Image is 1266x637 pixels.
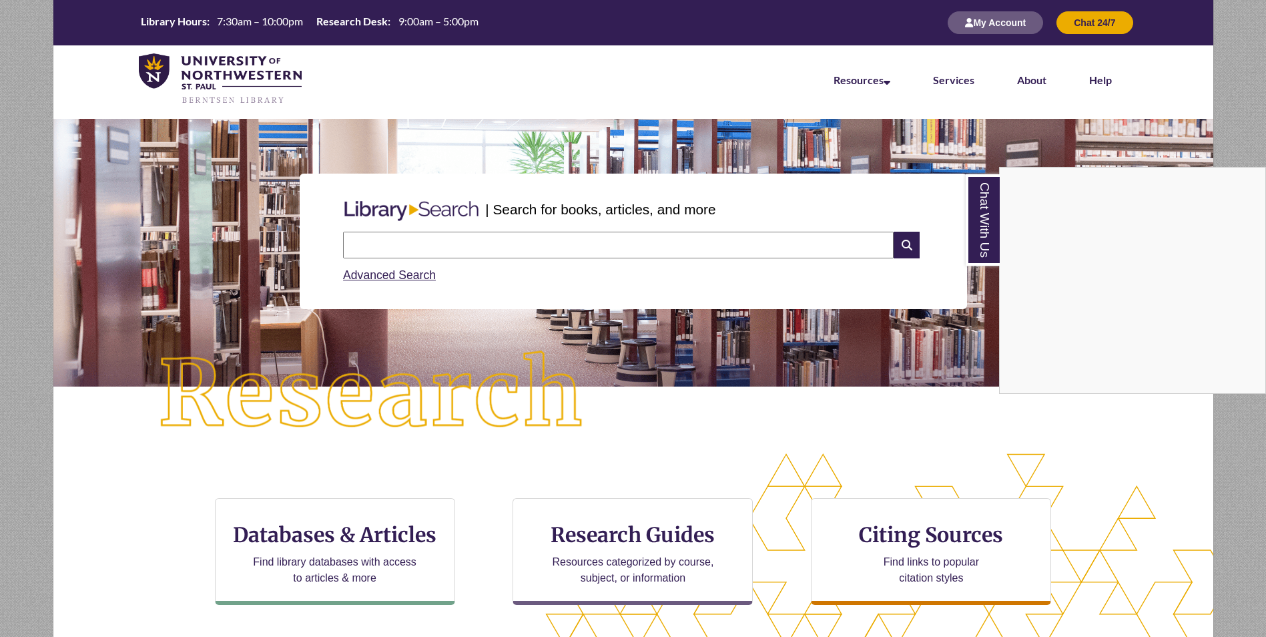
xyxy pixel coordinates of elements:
[834,73,890,86] a: Resources
[1000,168,1265,393] iframe: Chat Widget
[139,53,302,105] img: UNWSP Library Logo
[1089,73,1112,86] a: Help
[1017,73,1046,86] a: About
[933,73,974,86] a: Services
[966,174,1000,266] a: Chat With Us
[999,167,1266,394] div: Chat With Us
